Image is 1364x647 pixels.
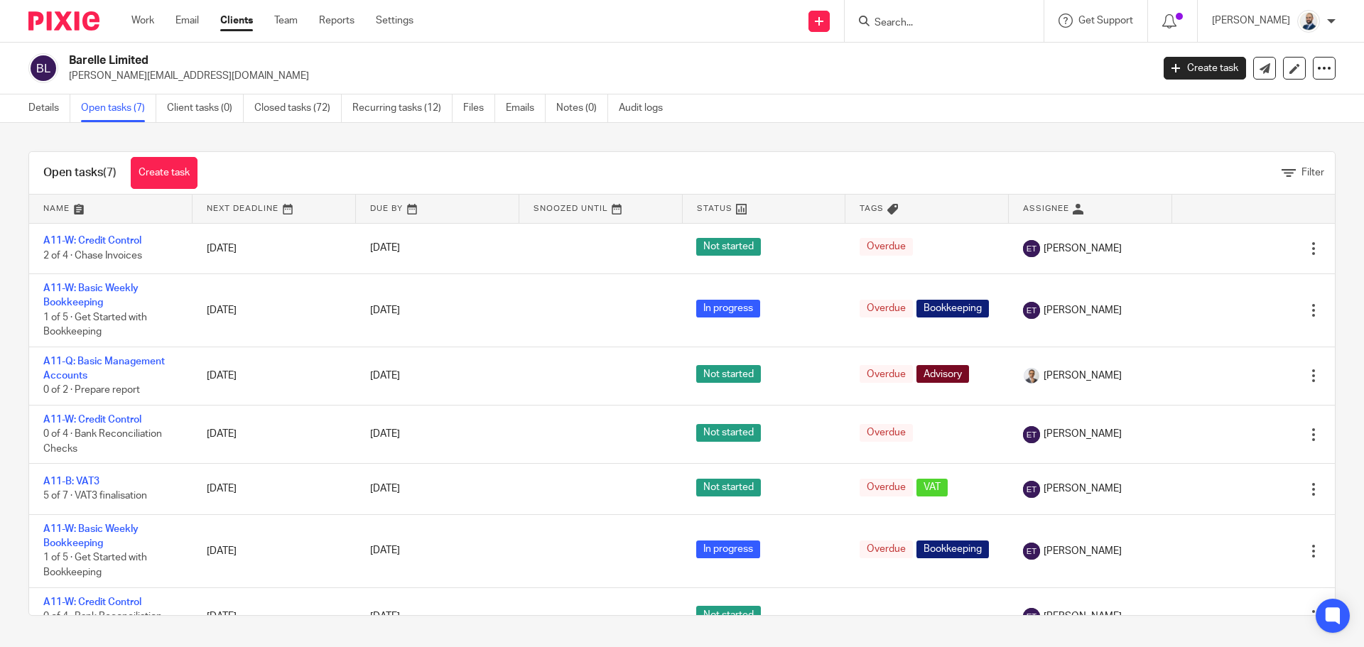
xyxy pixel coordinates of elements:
[370,484,400,494] span: [DATE]
[697,205,732,212] span: Status
[1023,367,1040,384] img: Mark%20LI%20profiler%20(1).png
[1023,240,1040,257] img: svg%3E
[370,305,400,315] span: [DATE]
[193,347,356,405] td: [DATE]
[873,17,1001,30] input: Search
[860,609,995,624] div: ---
[370,546,400,556] span: [DATE]
[916,540,989,558] span: Bookkeeping
[370,430,400,440] span: [DATE]
[274,13,298,28] a: Team
[916,365,969,383] span: Advisory
[370,611,400,621] span: [DATE]
[860,238,913,256] span: Overdue
[1023,481,1040,498] img: svg%3E
[69,53,928,68] h2: Barelle Limited
[43,415,141,425] a: A11-W: Credit Control
[175,13,199,28] a: Email
[534,205,608,212] span: Snoozed Until
[1044,482,1122,496] span: [PERSON_NAME]
[43,611,162,636] span: 0 of 4 · Bank Reconciliation Checks
[43,386,140,396] span: 0 of 2 · Prepare report
[43,477,99,486] a: A11-B: VAT3
[43,236,141,246] a: A11-W: Credit Control
[43,429,162,454] span: 0 of 4 · Bank Reconciliation Checks
[463,94,495,122] a: Files
[860,479,913,496] span: Overdue
[1164,57,1246,80] a: Create task
[619,94,673,122] a: Audit logs
[193,587,356,646] td: [DATE]
[1044,427,1122,441] span: [PERSON_NAME]
[254,94,342,122] a: Closed tasks (72)
[131,157,197,189] a: Create task
[696,300,760,317] span: In progress
[193,464,356,514] td: [DATE]
[193,223,356,273] td: [DATE]
[28,11,99,31] img: Pixie
[506,94,546,122] a: Emails
[28,53,58,83] img: svg%3E
[1023,426,1040,443] img: svg%3E
[193,514,356,587] td: [DATE]
[1044,369,1122,383] span: [PERSON_NAME]
[352,94,453,122] a: Recurring tasks (12)
[1301,168,1324,178] span: Filter
[696,606,761,624] span: Not started
[43,524,139,548] a: A11-W: Basic Weekly Bookkeeping
[696,540,760,558] span: In progress
[43,491,147,501] span: 5 of 7 · VAT3 finalisation
[43,597,141,607] a: A11-W: Credit Control
[696,365,761,383] span: Not started
[43,251,142,261] span: 2 of 4 · Chase Invoices
[860,424,913,442] span: Overdue
[370,244,400,254] span: [DATE]
[131,13,154,28] a: Work
[43,312,147,337] span: 1 of 5 · Get Started with Bookkeeping
[860,365,913,383] span: Overdue
[43,283,139,308] a: A11-W: Basic Weekly Bookkeeping
[860,540,913,558] span: Overdue
[1044,544,1122,558] span: [PERSON_NAME]
[1078,16,1133,26] span: Get Support
[860,205,884,212] span: Tags
[916,300,989,317] span: Bookkeeping
[193,405,356,463] td: [DATE]
[43,165,117,180] h1: Open tasks
[376,13,413,28] a: Settings
[1044,609,1122,624] span: [PERSON_NAME]
[43,357,165,381] a: A11-Q: Basic Management Accounts
[696,238,761,256] span: Not started
[1297,10,1320,33] img: Mark%20LI%20profiler.png
[69,69,1142,83] p: [PERSON_NAME][EMAIL_ADDRESS][DOMAIN_NAME]
[1023,543,1040,560] img: svg%3E
[696,424,761,442] span: Not started
[103,167,117,178] span: (7)
[1023,302,1040,319] img: svg%3E
[556,94,608,122] a: Notes (0)
[916,479,948,496] span: VAT
[43,553,147,578] span: 1 of 5 · Get Started with Bookkeeping
[1023,608,1040,625] img: svg%3E
[1212,13,1290,28] p: [PERSON_NAME]
[860,300,913,317] span: Overdue
[28,94,70,122] a: Details
[167,94,244,122] a: Client tasks (0)
[370,371,400,381] span: [DATE]
[81,94,156,122] a: Open tasks (7)
[1044,303,1122,317] span: [PERSON_NAME]
[1044,241,1122,256] span: [PERSON_NAME]
[220,13,253,28] a: Clients
[696,479,761,496] span: Not started
[319,13,354,28] a: Reports
[193,273,356,347] td: [DATE]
